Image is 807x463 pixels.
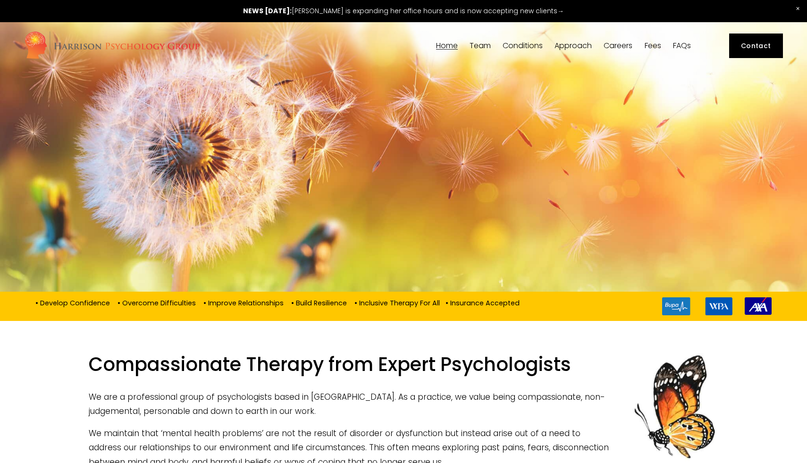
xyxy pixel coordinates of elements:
h1: Compassionate Therapy from Expert Psychologists [89,353,718,382]
p: We are a professional group of psychologists based in [GEOGRAPHIC_DATA]. As a practice, we value ... [89,390,718,419]
a: Contact [729,34,783,58]
a: Fees [645,41,661,50]
a: Careers [604,41,632,50]
span: Conditions [503,42,543,50]
span: Team [470,42,491,50]
a: Home [436,41,458,50]
span: Approach [555,42,592,50]
p: • Develop Confidence • Overcome Difficulties • Improve Relationships • Build Resilience • Inclusi... [35,297,520,308]
img: Harrison Psychology Group [24,31,200,61]
a: folder dropdown [503,41,543,50]
a: FAQs [673,41,691,50]
a: folder dropdown [470,41,491,50]
a: folder dropdown [555,41,592,50]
